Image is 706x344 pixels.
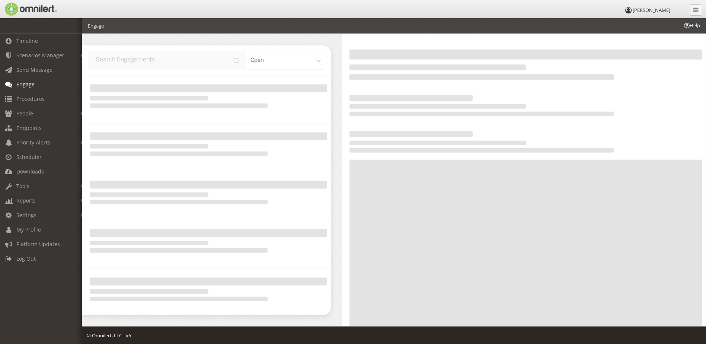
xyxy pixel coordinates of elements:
span: Platform Updates [16,241,60,248]
span: Reports [16,197,36,204]
span: Downloads [16,168,44,175]
input: input [88,51,246,70]
span: Endpoints [16,124,42,131]
span: Timeline [16,37,38,44]
a: Collapse Menu [690,4,701,16]
div: open [246,51,325,70]
span: Log Out [16,255,36,262]
span: My Profile [16,226,41,233]
span: Tools [16,182,29,189]
span: People [16,110,33,117]
span: Send Message [16,66,52,73]
span: Engage [16,81,35,88]
span: Settings [16,211,36,219]
img: Omnilert [4,3,57,16]
span: Procedures [16,95,45,102]
span: © Omnilert, LLC - v6 [87,332,131,339]
span: Scheduler [16,153,42,160]
span: Help [683,22,700,29]
span: [PERSON_NAME] [633,7,670,13]
li: Engage [88,22,104,29]
span: Scenarios Manager [16,52,64,59]
span: Priority Alerts [16,139,50,146]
